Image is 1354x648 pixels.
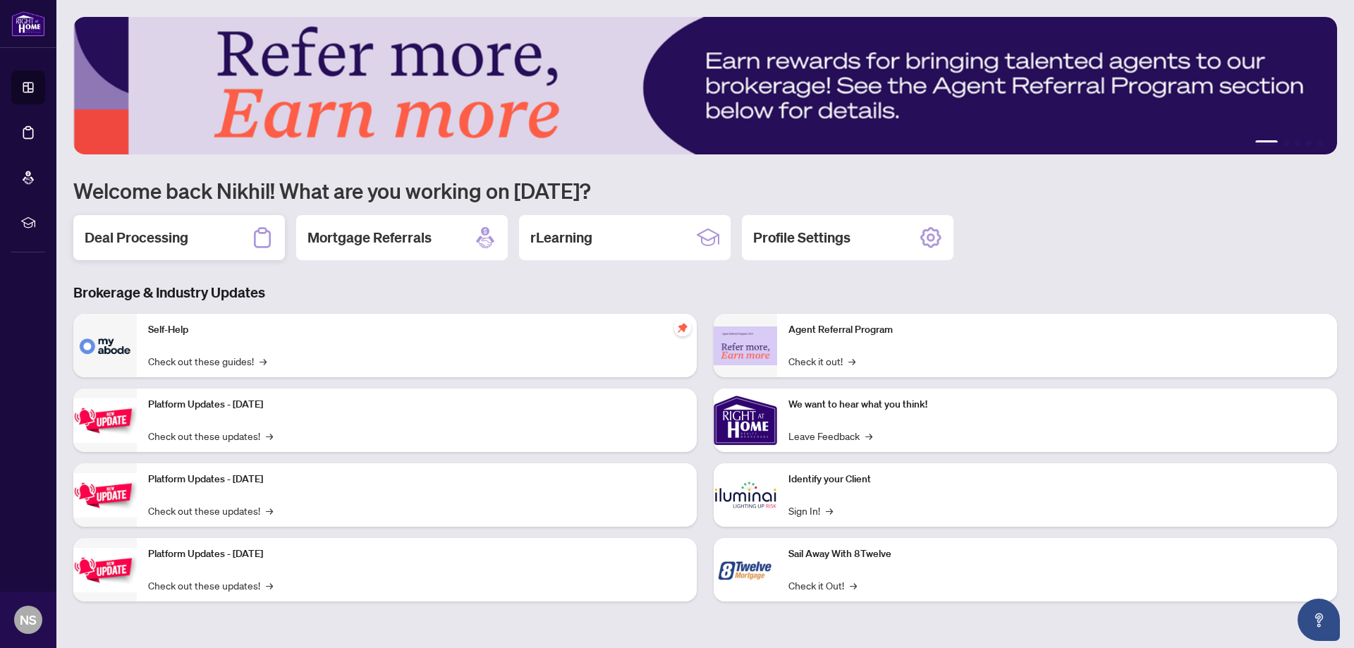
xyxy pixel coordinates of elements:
[73,283,1337,302] h3: Brokerage & Industry Updates
[148,428,273,444] a: Check out these updates!→
[788,472,1326,487] p: Identify your Client
[1283,140,1289,146] button: 2
[20,610,37,630] span: NS
[266,577,273,593] span: →
[73,177,1337,204] h1: Welcome back Nikhil! What are you working on [DATE]?
[148,353,267,369] a: Check out these guides!→
[260,353,267,369] span: →
[11,11,45,37] img: logo
[865,428,872,444] span: →
[1255,140,1278,146] button: 1
[73,17,1337,154] img: Slide 0
[266,503,273,518] span: →
[148,472,685,487] p: Platform Updates - [DATE]
[266,428,273,444] span: →
[1298,599,1340,641] button: Open asap
[674,319,691,336] span: pushpin
[714,326,777,365] img: Agent Referral Program
[307,228,432,247] h2: Mortgage Referrals
[73,398,137,443] img: Platform Updates - July 21, 2025
[148,322,685,338] p: Self-Help
[73,548,137,592] img: Platform Updates - June 23, 2025
[85,228,188,247] h2: Deal Processing
[73,314,137,377] img: Self-Help
[73,473,137,518] img: Platform Updates - July 8, 2025
[1295,140,1300,146] button: 3
[148,577,273,593] a: Check out these updates!→
[148,397,685,412] p: Platform Updates - [DATE]
[788,322,1326,338] p: Agent Referral Program
[714,538,777,601] img: Sail Away With 8Twelve
[530,228,592,247] h2: rLearning
[714,389,777,452] img: We want to hear what you think!
[850,577,857,593] span: →
[753,228,850,247] h2: Profile Settings
[788,428,872,444] a: Leave Feedback→
[148,503,273,518] a: Check out these updates!→
[148,546,685,562] p: Platform Updates - [DATE]
[1317,140,1323,146] button: 5
[788,353,855,369] a: Check it out!→
[788,546,1326,562] p: Sail Away With 8Twelve
[788,577,857,593] a: Check it Out!→
[788,503,833,518] a: Sign In!→
[1306,140,1312,146] button: 4
[714,463,777,527] img: Identify your Client
[788,397,1326,412] p: We want to hear what you think!
[848,353,855,369] span: →
[826,503,833,518] span: →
